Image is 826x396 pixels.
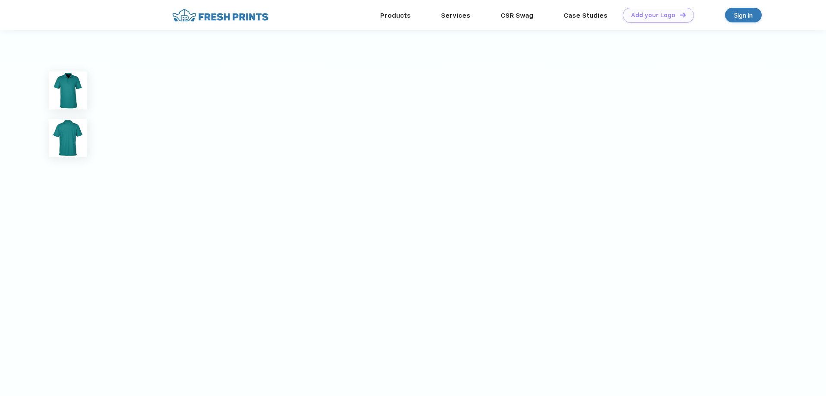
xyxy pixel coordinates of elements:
img: DT [680,12,686,17]
div: Add your Logo [631,12,675,19]
a: Services [441,12,470,19]
div: Sign in [734,10,753,20]
img: func=resize&h=100 [49,119,87,157]
img: fo%20logo%202.webp [170,8,271,23]
img: func=resize&h=100 [49,72,87,109]
a: CSR Swag [501,12,533,19]
a: Products [380,12,411,19]
a: Sign in [725,8,762,22]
